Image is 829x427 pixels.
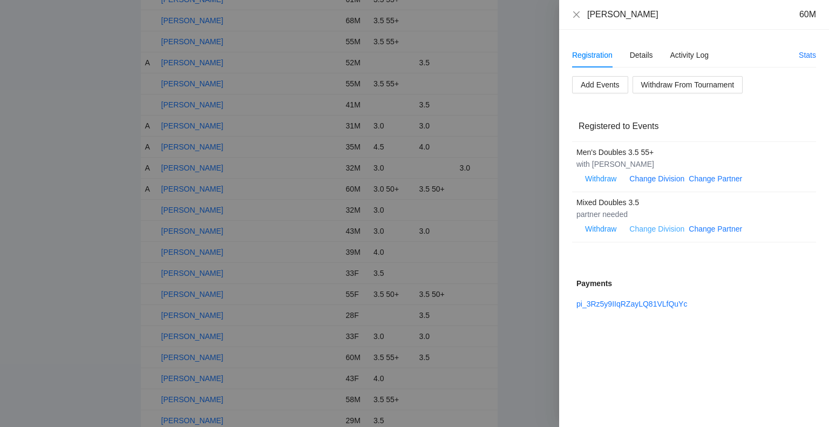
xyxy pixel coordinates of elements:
[572,10,581,19] button: Close
[576,196,800,208] div: Mixed Doubles 3.5
[576,208,800,220] div: partner needed
[633,76,743,93] button: Withdraw From Tournament
[572,49,613,61] div: Registration
[799,51,816,59] a: Stats
[629,174,684,183] a: Change Division
[572,76,628,93] button: Add Events
[576,220,625,238] button: Withdraw
[581,79,620,91] span: Add Events
[585,173,616,185] span: Withdraw
[585,223,616,235] span: Withdraw
[630,49,653,61] div: Details
[689,174,742,183] a: Change Partner
[670,49,709,61] div: Activity Log
[629,225,684,233] a: Change Division
[576,300,687,308] a: pi_3Rz5y9IIqRZayLQ81VLfQuYc
[689,225,742,233] a: Change Partner
[576,146,800,158] div: Men's Doubles 3.5 55+
[587,9,658,21] div: [PERSON_NAME]
[641,79,734,91] span: Withdraw From Tournament
[799,9,816,21] div: 60M
[572,10,581,19] span: close
[576,158,800,170] div: with [PERSON_NAME]
[576,277,812,289] div: Payments
[576,170,625,187] button: Withdraw
[579,111,810,141] div: Registered to Events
